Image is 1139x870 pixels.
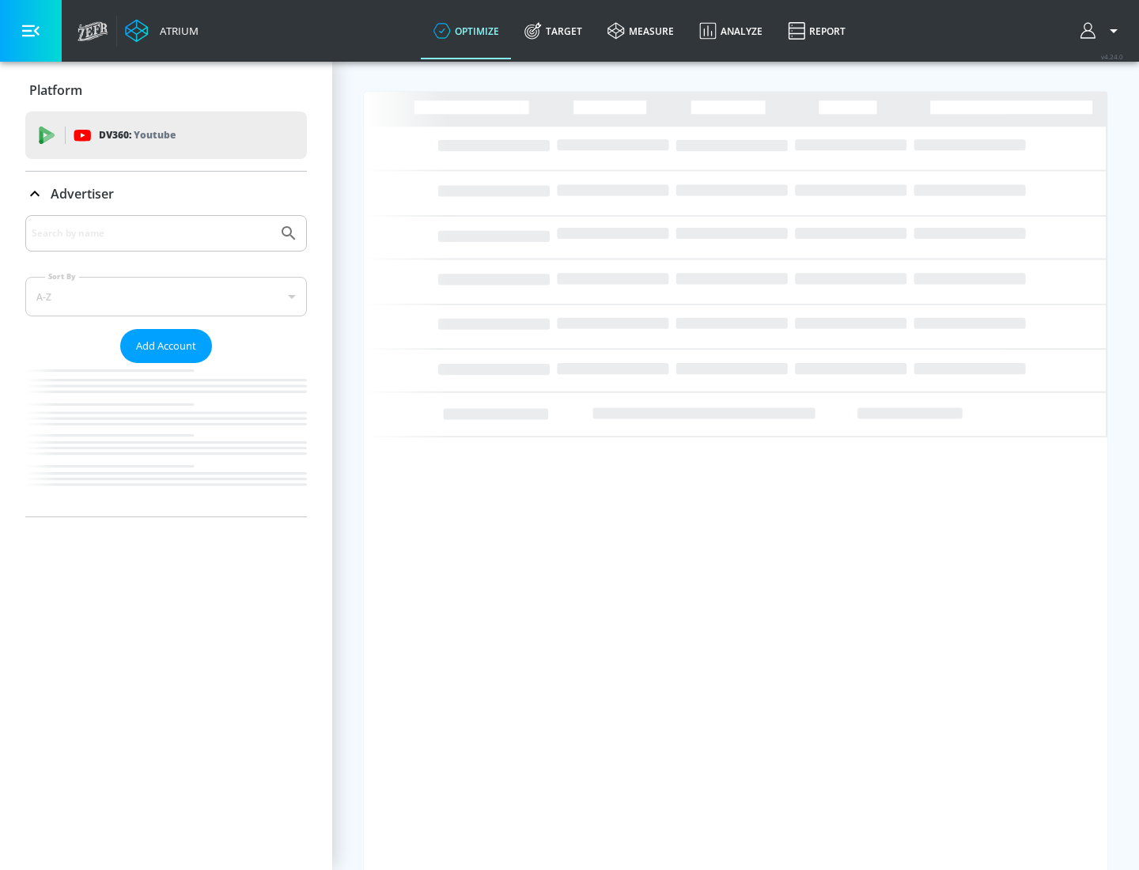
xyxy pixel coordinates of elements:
nav: list of Advertiser [25,363,307,516]
div: A-Z [25,277,307,316]
a: Analyze [687,2,775,59]
div: Advertiser [25,215,307,516]
a: Atrium [125,19,199,43]
a: optimize [421,2,512,59]
label: Sort By [45,271,79,282]
button: Add Account [120,329,212,363]
div: Platform [25,68,307,112]
div: DV360: Youtube [25,112,307,159]
p: Advertiser [51,185,114,202]
span: v 4.24.0 [1101,52,1123,61]
p: DV360: [99,127,176,144]
p: Youtube [134,127,176,143]
div: Atrium [153,24,199,38]
span: Add Account [136,337,196,355]
a: Report [775,2,858,59]
div: Advertiser [25,172,307,216]
input: Search by name [32,223,271,244]
a: Target [512,2,595,59]
p: Platform [29,81,82,99]
a: measure [595,2,687,59]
